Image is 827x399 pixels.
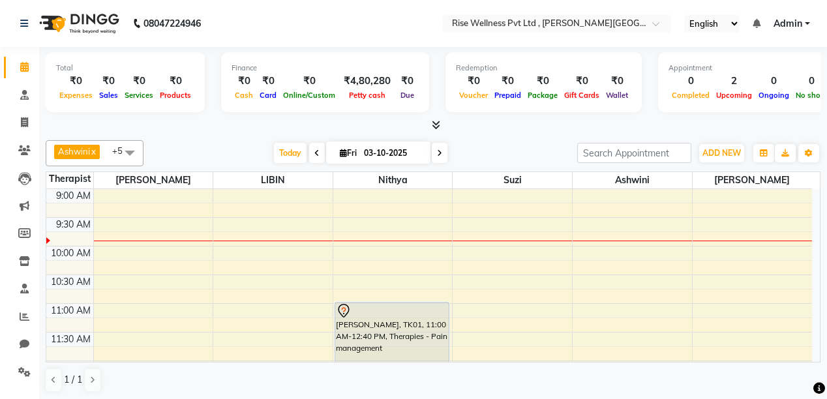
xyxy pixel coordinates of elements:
[96,91,121,100] span: Sales
[48,275,93,289] div: 10:30 AM
[702,148,741,158] span: ADD NEW
[337,148,360,158] span: Fri
[561,91,603,100] span: Gift Cards
[157,91,194,100] span: Products
[280,91,338,100] span: Online/Custom
[699,144,744,162] button: ADD NEW
[491,74,524,89] div: ₹0
[112,145,132,156] span: +5
[456,63,631,74] div: Redemption
[143,5,201,42] b: 08047224946
[53,189,93,203] div: 9:00 AM
[232,74,256,89] div: ₹0
[396,74,419,89] div: ₹0
[491,91,524,100] span: Prepaid
[573,172,692,188] span: Ashwini
[774,17,802,31] span: Admin
[280,74,338,89] div: ₹0
[96,74,121,89] div: ₹0
[456,91,491,100] span: Voucher
[693,172,812,188] span: [PERSON_NAME]
[755,74,792,89] div: 0
[48,332,93,346] div: 11:30 AM
[56,63,194,74] div: Total
[121,91,157,100] span: Services
[561,74,603,89] div: ₹0
[603,91,631,100] span: Wallet
[94,172,213,188] span: [PERSON_NAME]
[232,63,419,74] div: Finance
[669,91,713,100] span: Completed
[274,143,307,163] span: Today
[121,74,157,89] div: ₹0
[713,91,755,100] span: Upcoming
[33,5,123,42] img: logo
[49,361,93,375] div: 12:00 PM
[335,303,449,396] div: [PERSON_NAME], TK01, 11:00 AM-12:40 PM, Therapies - Pain management
[456,74,491,89] div: ₹0
[256,74,280,89] div: ₹0
[603,74,631,89] div: ₹0
[213,172,333,188] span: LIBIN
[56,91,96,100] span: Expenses
[48,304,93,318] div: 11:00 AM
[53,218,93,231] div: 9:30 AM
[48,246,93,260] div: 10:00 AM
[56,74,96,89] div: ₹0
[453,172,572,188] span: suzi
[346,91,389,100] span: Petty cash
[232,91,256,100] span: Cash
[524,91,561,100] span: Package
[397,91,417,100] span: Due
[64,373,82,387] span: 1 / 1
[577,143,691,163] input: Search Appointment
[338,74,396,89] div: ₹4,80,280
[157,74,194,89] div: ₹0
[755,91,792,100] span: Ongoing
[256,91,280,100] span: Card
[90,146,96,156] a: x
[360,143,425,163] input: 2025-10-03
[58,146,90,156] span: Ashwini
[46,172,93,186] div: Therapist
[713,74,755,89] div: 2
[524,74,561,89] div: ₹0
[333,172,453,188] span: nithya
[669,74,713,89] div: 0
